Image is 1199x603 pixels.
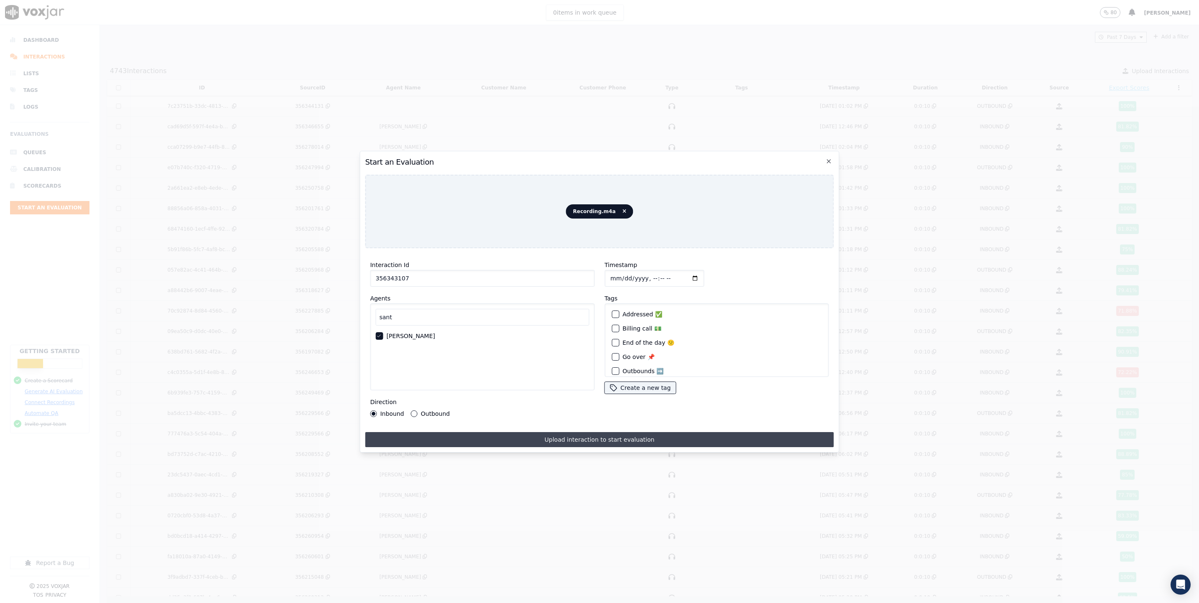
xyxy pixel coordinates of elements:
[421,411,450,417] label: Outbound
[375,309,589,326] input: Search Agents...
[370,399,396,405] label: Direction
[622,326,661,331] label: Billing call 💵
[622,311,662,317] label: Addressed ✅
[566,204,633,219] span: Recording.m4a
[622,340,674,346] label: End of the day 🙁
[380,411,404,417] label: Inbound
[386,333,435,339] label: [PERSON_NAME]
[605,295,617,302] label: Tags
[1171,575,1191,595] div: Open Intercom Messenger
[605,262,637,268] label: Timestamp
[605,382,676,394] button: Create a new tag
[365,432,834,447] button: Upload interaction to start evaluation
[365,156,834,168] h2: Start an Evaluation
[370,270,594,287] input: reference id, file name, etc
[370,262,409,268] label: Interaction Id
[370,295,390,302] label: Agents
[622,368,663,374] label: Outbounds ➡️
[622,354,655,360] label: Go over 📌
